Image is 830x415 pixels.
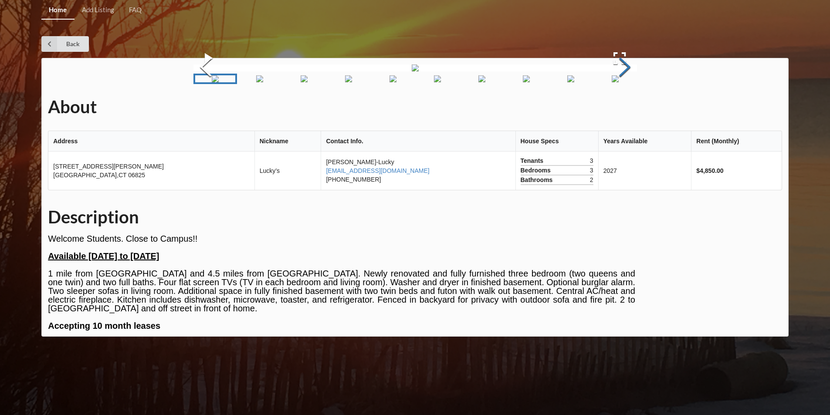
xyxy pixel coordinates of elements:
[434,75,441,82] img: 281_jennings%2FIMG_0057.jpg
[48,269,635,331] span: 1 mile from [GEOGRAPHIC_DATA] and 4.5 miles from [GEOGRAPHIC_DATA]. Newly renovated and fully fur...
[598,152,691,190] td: 2027
[321,152,515,190] td: [PERSON_NAME]-Lucky [PHONE_NUMBER]
[282,74,326,84] a: Go to Slide 3
[593,74,637,84] a: Go to Slide 10
[301,75,308,82] img: 281_jennings%2FIMG_0054.jpg
[53,163,164,170] span: [STREET_ADDRESS][PERSON_NAME]
[193,74,637,84] div: Thumbnail Navigation
[521,175,555,184] span: Bathrooms
[254,152,321,190] td: Lucky’s
[515,131,598,152] th: House Specs
[238,74,281,84] a: Go to Slide 2
[505,74,548,84] a: Go to Slide 8
[590,166,593,175] span: 3
[602,46,637,71] button: Open Fullscreen
[48,251,159,261] span: Available [DATE] to [DATE]
[412,64,419,71] img: 281_jennings%2FIMG_0051.jpg
[122,1,149,20] a: FAQ
[48,234,635,330] div: Welcome Students. Close to Campus!!
[256,75,263,82] img: 281_jennings%2FIMG_0052.jpg
[371,74,415,84] a: Go to Slide 5
[327,74,370,84] a: Go to Slide 4
[567,75,574,82] img: 281_jennings%2FIMG_0062.jpg
[53,172,145,179] span: [GEOGRAPHIC_DATA] , CT 06825
[478,75,485,82] img: 281_jennings%2FIMG_0058.jpg
[48,96,782,118] h1: About
[460,74,504,84] a: Go to Slide 7
[590,156,593,165] span: 3
[521,156,546,165] span: Tenants
[345,75,352,82] img: 281_jennings%2FIMG_0055.jpg
[75,1,122,20] a: Add Listing
[549,74,593,84] a: Go to Slide 9
[590,175,593,184] span: 2
[696,167,723,174] b: $4,850.00
[416,74,459,84] a: Go to Slide 6
[598,131,691,152] th: Years Available
[326,167,429,174] a: [EMAIL_ADDRESS][DOMAIN_NAME]
[521,166,553,175] span: Bedrooms
[691,131,781,152] th: Rent (Monthly)
[48,131,254,152] th: Address
[193,29,218,108] button: Previous Slide
[612,75,619,82] img: 281_jennings%2FIMG_0066.jpg
[48,206,782,228] h1: Description
[321,131,515,152] th: Contact Info.
[613,29,637,108] button: Next Slide
[523,75,530,82] img: 281_jennings%2FIMG_0059.jpg
[254,131,321,152] th: Nickname
[48,321,160,331] b: Accepting 10 month leases
[41,1,74,20] a: Home
[390,75,396,82] img: 281_jennings%2FIMG_0056.jpg
[41,36,89,52] a: Back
